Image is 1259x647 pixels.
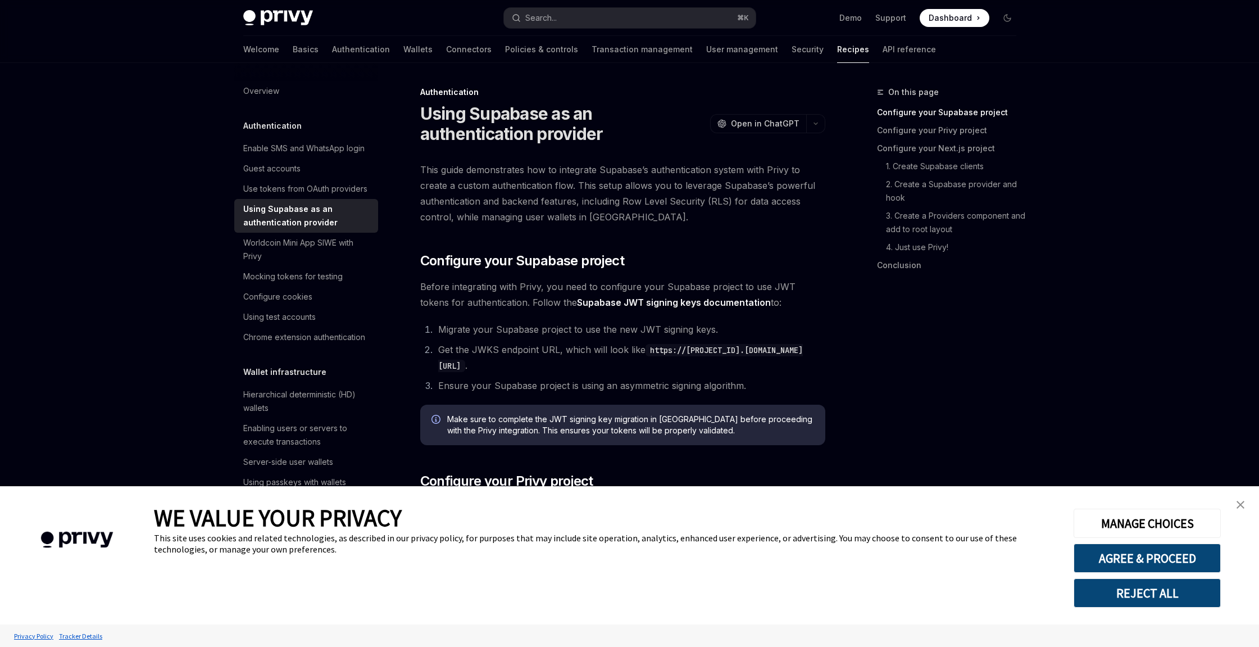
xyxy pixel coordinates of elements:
a: Dashboard [920,9,989,27]
a: Enable SMS and WhatsApp login [234,138,378,159]
a: Chrome extension authentication [234,327,378,347]
a: Guest accounts [234,159,378,179]
button: Toggle dark mode [998,9,1016,27]
li: Migrate your Supabase project to use the new JWT signing keys. [435,322,825,337]
span: Dashboard [929,12,972,24]
a: Tracker Details [56,626,105,646]
span: WE VALUE YOUR PRIVACY [154,503,402,532]
a: 4. Just use Privy! [877,238,1025,256]
div: Mocking tokens for testing [243,270,343,283]
a: close banner [1229,494,1252,516]
a: Worldcoin Mini App SIWE with Privy [234,233,378,266]
div: Server-side user wallets [243,455,333,469]
div: Configure cookies [243,290,312,304]
span: This guide demonstrates how to integrate Supabase’s authentication system with Privy to create a ... [420,162,825,225]
li: Get the JWKS endpoint URL, which will look like . [435,342,825,373]
a: Conclusion [877,256,1025,274]
span: Configure your Privy project [420,472,593,490]
div: Using Supabase as an authentication provider [243,202,371,229]
a: Use tokens from OAuth providers [234,179,378,199]
div: Chrome extension authentication [243,331,365,344]
a: Hierarchical deterministic (HD) wallets [234,384,378,418]
div: Hierarchical deterministic (HD) wallets [243,388,371,415]
a: Connectors [446,36,492,63]
button: MANAGE CHOICES [1074,509,1221,538]
a: Recipes [837,36,869,63]
h5: Wallet infrastructure [243,365,326,379]
img: dark logo [243,10,313,26]
h1: Using Supabase as an authentication provider [420,103,706,144]
a: Privacy Policy [11,626,56,646]
img: close banner [1237,501,1244,509]
div: Use tokens from OAuth providers [243,182,367,196]
span: Make sure to complete the JWT signing key migration in [GEOGRAPHIC_DATA] before proceeding with t... [447,414,814,436]
span: On this page [888,85,939,99]
div: Using passkeys with wallets [243,476,346,489]
a: Configure cookies [234,287,378,307]
a: 2. Create a Supabase provider and hook [877,175,1025,207]
a: Using test accounts [234,307,378,327]
button: Open in ChatGPT [710,114,806,133]
button: REJECT ALL [1074,578,1221,608]
a: Using passkeys with wallets [234,472,378,492]
span: Before integrating with Privy, you need to configure your Supabase project to use JWT tokens for ... [420,279,825,310]
a: Wallets [403,36,433,63]
div: Authentication [420,87,825,98]
div: Guest accounts [243,162,301,175]
a: Server-side user wallets [234,452,378,472]
a: 1. Create Supabase clients [877,157,1025,175]
a: Demo [839,12,862,24]
a: Basics [293,36,319,63]
a: Authentication [332,36,390,63]
a: Welcome [243,36,279,63]
span: Open in ChatGPT [731,118,799,129]
span: ⌘ K [737,13,749,22]
a: Using Supabase as an authentication provider [234,199,378,233]
button: AGREE & PROCEED [1074,544,1221,573]
div: Overview [243,84,279,98]
a: Transaction management [592,36,693,63]
a: User management [706,36,778,63]
a: Configure your Supabase project [877,103,1025,121]
h5: Authentication [243,119,302,133]
div: This site uses cookies and related technologies, as described in our privacy policy, for purposes... [154,532,1057,555]
a: Security [792,36,824,63]
a: Configure your Privy project [877,121,1025,139]
svg: Info [431,415,443,426]
div: Search... [525,11,557,25]
button: Open search [504,8,756,28]
a: Enabling users or servers to execute transactions [234,418,378,452]
span: Configure your Supabase project [420,252,624,270]
a: Mocking tokens for testing [234,266,378,287]
a: Support [875,12,906,24]
div: Using test accounts [243,310,316,324]
a: API reference [883,36,936,63]
a: Overview [234,81,378,101]
img: company logo [17,515,137,564]
a: Configure your Next.js project [877,139,1025,157]
li: Ensure your Supabase project is using an asymmetric signing algorithm. [435,378,825,393]
a: Supabase JWT signing keys documentation [577,297,771,309]
a: Policies & controls [505,36,578,63]
div: Enabling users or servers to execute transactions [243,422,371,449]
div: Enable SMS and WhatsApp login [243,142,365,155]
div: Worldcoin Mini App SIWE with Privy [243,236,371,263]
a: 3. Create a Providers component and add to root layout [877,207,1025,238]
